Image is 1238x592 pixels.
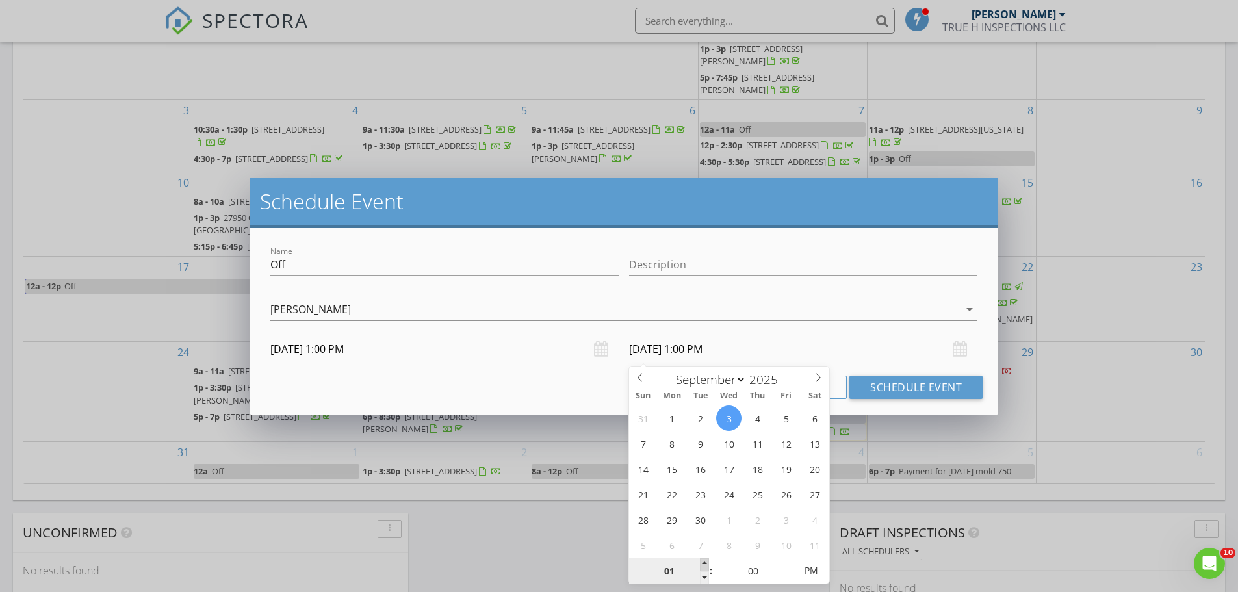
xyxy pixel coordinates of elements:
span: September 22, 2025 [659,482,684,507]
span: September 30, 2025 [688,507,713,532]
span: September 23, 2025 [688,482,713,507]
span: October 11, 2025 [802,532,827,558]
span: Thu [743,392,772,400]
span: September 3, 2025 [716,405,742,431]
span: September 29, 2025 [659,507,684,532]
span: September 6, 2025 [802,405,827,431]
span: September 18, 2025 [745,456,770,482]
span: September 26, 2025 [773,482,799,507]
span: September 14, 2025 [630,456,656,482]
span: October 7, 2025 [688,532,713,558]
span: September 19, 2025 [773,456,799,482]
span: October 8, 2025 [716,532,742,558]
span: September 9, 2025 [688,431,713,456]
span: October 3, 2025 [773,507,799,532]
span: : [709,558,713,584]
span: September 16, 2025 [688,456,713,482]
span: Mon [658,392,686,400]
input: Select date [270,333,619,365]
span: Tue [686,392,715,400]
span: September 25, 2025 [745,482,770,507]
span: September 21, 2025 [630,482,656,507]
span: October 5, 2025 [630,532,656,558]
span: 10 [1220,548,1235,558]
span: October 9, 2025 [745,532,770,558]
span: Fri [772,392,801,400]
span: October 10, 2025 [773,532,799,558]
span: September 27, 2025 [802,482,827,507]
div: [PERSON_NAME] [270,303,351,315]
span: September 4, 2025 [745,405,770,431]
span: Wed [715,392,743,400]
span: September 1, 2025 [659,405,684,431]
span: September 10, 2025 [716,431,742,456]
button: Schedule Event [849,376,983,399]
span: October 6, 2025 [659,532,684,558]
span: September 15, 2025 [659,456,684,482]
span: Sat [801,392,829,400]
span: September 13, 2025 [802,431,827,456]
span: October 2, 2025 [745,507,770,532]
span: September 8, 2025 [659,431,684,456]
span: September 17, 2025 [716,456,742,482]
span: September 5, 2025 [773,405,799,431]
input: Select date [629,333,977,365]
span: September 28, 2025 [630,507,656,532]
iframe: Intercom live chat [1194,548,1225,579]
span: October 4, 2025 [802,507,827,532]
span: September 12, 2025 [773,431,799,456]
span: Click to toggle [793,558,829,584]
span: September 7, 2025 [630,431,656,456]
span: September 2, 2025 [688,405,713,431]
span: September 24, 2025 [716,482,742,507]
span: Sun [629,392,658,400]
input: Year [746,371,789,388]
span: October 1, 2025 [716,507,742,532]
span: September 20, 2025 [802,456,827,482]
i: arrow_drop_down [962,302,977,317]
span: September 11, 2025 [745,431,770,456]
span: August 31, 2025 [630,405,656,431]
h2: Schedule Event [260,188,988,214]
